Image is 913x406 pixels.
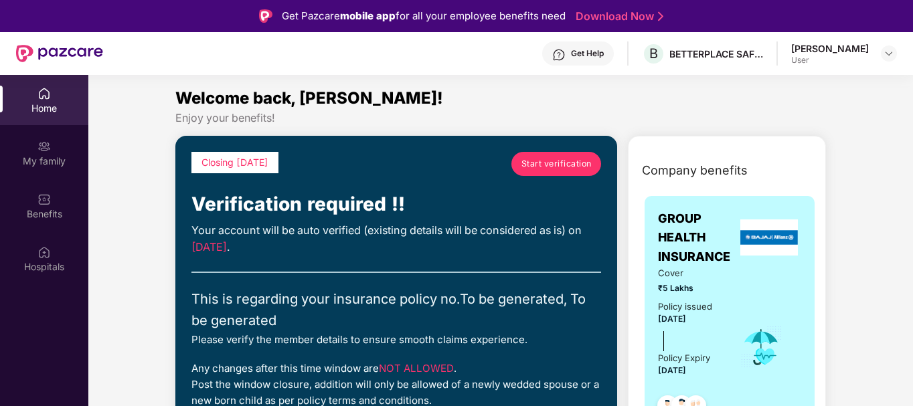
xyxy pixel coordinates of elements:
[658,300,712,314] div: Policy issued
[259,9,272,23] img: Logo
[191,240,227,253] span: [DATE]
[37,87,51,100] img: svg+xml;base64,PHN2ZyBpZD0iSG9tZSIgeG1sbnM9Imh0dHA6Ly93d3cudzMub3JnLzIwMDAvc3ZnIiB3aWR0aD0iMjAiIG...
[658,282,721,294] span: ₹5 Lakhs
[740,219,798,256] img: insurerLogo
[658,314,686,324] span: [DATE]
[511,152,601,176] a: Start verification
[576,9,659,23] a: Download Now
[649,45,658,62] span: B
[37,193,51,206] img: svg+xml;base64,PHN2ZyBpZD0iQmVuZWZpdHMiIHhtbG5zPSJodHRwOi8vd3d3LnczLm9yZy8yMDAwL3N2ZyIgd2lkdGg9Ij...
[282,8,566,24] div: Get Pazcare for all your employee benefits need
[191,289,601,331] div: This is regarding your insurance policy no. To be generated, To be generated
[37,140,51,153] img: svg+xml;base64,PHN2ZyB3aWR0aD0iMjAiIGhlaWdodD0iMjAiIHZpZXdCb3g9IjAgMCAyMCAyMCIgZmlsbD0ibm9uZSIgeG...
[379,362,454,375] span: NOT ALLOWED
[201,157,268,168] span: Closing [DATE]
[552,48,566,62] img: svg+xml;base64,PHN2ZyBpZD0iSGVscC0zMngzMiIgeG1sbnM9Imh0dHA6Ly93d3cudzMub3JnLzIwMDAvc3ZnIiB3aWR0aD...
[669,47,763,60] div: BETTERPLACE SAFETY SOLUTIONS PRIVATE LIMITED
[791,42,869,55] div: [PERSON_NAME]
[658,9,663,23] img: Stroke
[521,157,592,170] span: Start verification
[658,209,737,266] span: GROUP HEALTH INSURANCE
[571,48,604,59] div: Get Help
[658,266,721,280] span: Cover
[791,55,869,66] div: User
[658,351,710,365] div: Policy Expiry
[175,88,443,108] span: Welcome back, [PERSON_NAME]!
[175,111,826,125] div: Enjoy your benefits!
[884,48,894,59] img: svg+xml;base64,PHN2ZyBpZD0iRHJvcGRvd24tMzJ4MzIiIHhtbG5zPSJodHRwOi8vd3d3LnczLm9yZy8yMDAwL3N2ZyIgd2...
[191,189,601,219] div: Verification required !!
[642,161,748,180] span: Company benefits
[658,365,686,375] span: [DATE]
[191,332,601,348] div: Please verify the member details to ensure smooth claims experience.
[340,9,396,22] strong: mobile app
[37,245,51,259] img: svg+xml;base64,PHN2ZyBpZD0iSG9zcGl0YWxzIiB4bWxucz0iaHR0cDovL3d3dy53My5vcmcvMjAwMC9zdmciIHdpZHRoPS...
[191,222,601,256] div: Your account will be auto verified (existing details will be considered as is) on .
[740,325,783,369] img: icon
[16,45,103,62] img: New Pazcare Logo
